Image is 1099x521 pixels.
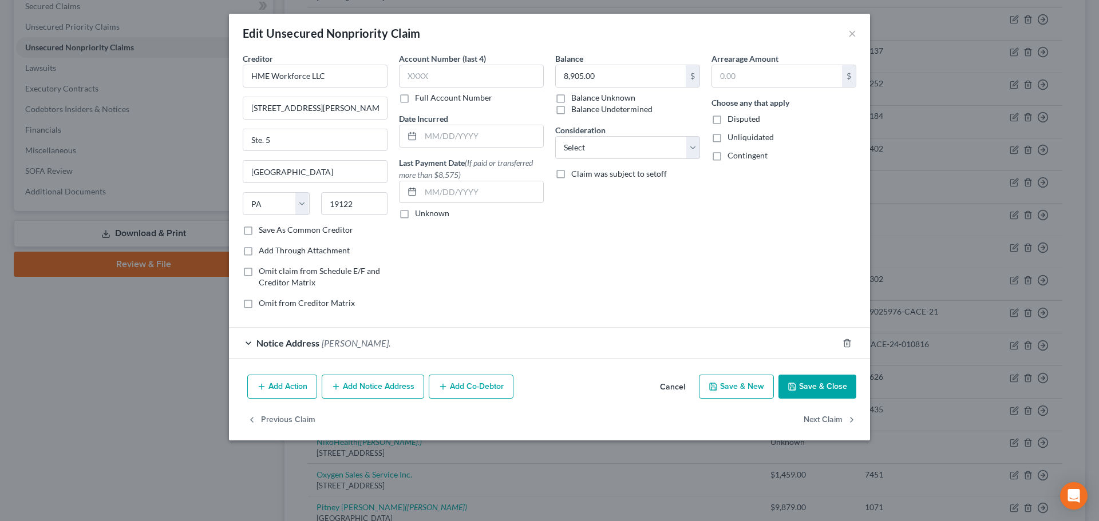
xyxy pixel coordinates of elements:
[259,245,350,256] label: Add Through Attachment
[842,65,856,87] div: $
[322,337,390,348] span: [PERSON_NAME].
[728,132,774,142] span: Unliquidated
[728,114,760,124] span: Disputed
[399,158,533,180] span: (If paid or transferred more than $8,575)
[421,181,543,203] input: MM/DD/YYYY
[686,65,699,87] div: $
[711,53,778,65] label: Arrearage Amount
[243,25,421,41] div: Edit Unsecured Nonpriority Claim
[711,97,789,109] label: Choose any that apply
[651,376,694,399] button: Cancel
[243,97,387,119] input: Enter address...
[259,224,353,236] label: Save As Common Creditor
[243,129,387,151] input: Apt, Suite, etc...
[259,266,380,287] span: Omit claim from Schedule E/F and Creditor Matrix
[429,375,513,399] button: Add Co-Debtor
[321,192,388,215] input: Enter zip...
[415,208,449,219] label: Unknown
[556,65,686,87] input: 0.00
[247,408,315,432] button: Previous Claim
[243,65,388,88] input: Search creditor by name...
[421,125,543,147] input: MM/DD/YYYY
[399,113,448,125] label: Date Incurred
[1060,482,1088,510] div: Open Intercom Messenger
[712,65,842,87] input: 0.00
[571,104,653,115] label: Balance Undetermined
[571,92,635,104] label: Balance Unknown
[699,375,774,399] button: Save & New
[399,65,544,88] input: XXXX
[399,53,486,65] label: Account Number (last 4)
[555,124,606,136] label: Consideration
[555,53,583,65] label: Balance
[322,375,424,399] button: Add Notice Address
[243,161,387,182] input: Enter city...
[399,157,544,181] label: Last Payment Date
[804,408,856,432] button: Next Claim
[848,26,856,40] button: ×
[247,375,317,399] button: Add Action
[259,298,355,308] span: Omit from Creditor Matrix
[778,375,856,399] button: Save & Close
[256,337,319,348] span: Notice Address
[728,150,768,160] span: Contingent
[415,92,492,104] label: Full Account Number
[243,54,273,63] span: Creditor
[571,169,667,178] span: Claim was subject to setoff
